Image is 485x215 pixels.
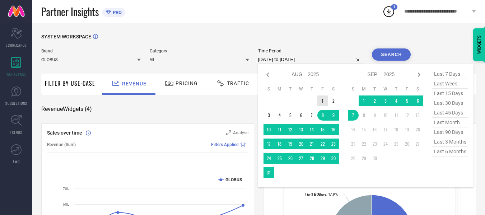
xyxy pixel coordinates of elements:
[13,159,20,164] span: FWD
[391,86,402,92] th: Thursday
[41,106,92,113] span: Revenue Widgets ( 4 )
[264,139,274,149] td: Sun Aug 17 2025
[380,110,391,121] td: Wed Sep 10 2025
[225,177,242,182] text: GLOBUS
[348,110,359,121] td: Sun Sep 07 2025
[264,124,274,135] td: Sun Aug 10 2025
[382,5,395,18] div: Open download list
[41,4,99,19] span: Partner Insights
[359,110,369,121] td: Mon Sep 08 2025
[10,130,22,135] span: TRENDS
[359,153,369,164] td: Mon Sep 29 2025
[41,34,91,39] span: SYSTEM WORKSPACE
[258,55,363,64] input: Select time period
[402,124,412,135] td: Fri Sep 19 2025
[369,139,380,149] td: Tue Sep 23 2025
[285,86,296,92] th: Tuesday
[348,124,359,135] td: Sun Sep 14 2025
[328,139,339,149] td: Sat Aug 23 2025
[317,139,328,149] td: Fri Aug 22 2025
[258,48,363,53] span: Time Period
[296,86,307,92] th: Wednesday
[317,124,328,135] td: Fri Aug 15 2025
[317,153,328,164] td: Fri Aug 29 2025
[412,110,423,121] td: Sat Sep 13 2025
[432,127,468,137] span: last 90 days
[274,86,285,92] th: Monday
[264,110,274,121] td: Sun Aug 03 2025
[285,153,296,164] td: Tue Aug 26 2025
[348,153,359,164] td: Sun Sep 28 2025
[264,153,274,164] td: Sun Aug 24 2025
[317,110,328,121] td: Fri Aug 08 2025
[211,142,239,147] span: Filters Applied
[111,10,122,15] span: PRO
[307,124,317,135] td: Thu Aug 14 2025
[150,48,249,53] span: Category
[122,81,146,87] span: Revenue
[412,139,423,149] td: Sat Sep 27 2025
[227,80,249,86] span: Traffic
[176,80,198,86] span: Pricing
[63,202,69,206] text: 60L
[380,95,391,106] td: Wed Sep 03 2025
[348,139,359,149] td: Sun Sep 21 2025
[285,110,296,121] td: Tue Aug 05 2025
[328,124,339,135] td: Sat Aug 16 2025
[5,101,27,106] span: SUGGESTIONS
[412,86,423,92] th: Saturday
[372,48,411,61] button: Search
[432,98,468,108] span: last 30 days
[432,108,468,118] span: last 45 days
[369,124,380,135] td: Tue Sep 16 2025
[317,95,328,106] td: Fri Aug 01 2025
[274,139,285,149] td: Mon Aug 18 2025
[391,124,402,135] td: Thu Sep 18 2025
[391,110,402,121] td: Thu Sep 11 2025
[6,71,26,77] span: WORKSPACE
[274,153,285,164] td: Mon Aug 25 2025
[380,86,391,92] th: Wednesday
[247,142,248,147] span: |
[359,139,369,149] td: Mon Sep 22 2025
[369,153,380,164] td: Tue Sep 30 2025
[296,124,307,135] td: Wed Aug 13 2025
[317,86,328,92] th: Friday
[307,139,317,149] td: Thu Aug 21 2025
[432,89,468,98] span: last 15 days
[264,70,272,79] div: Previous month
[307,153,317,164] td: Thu Aug 28 2025
[6,42,27,48] span: SCORECARDS
[380,124,391,135] td: Wed Sep 17 2025
[348,86,359,92] th: Sunday
[328,86,339,92] th: Saturday
[41,48,141,53] span: Brand
[412,95,423,106] td: Sat Sep 06 2025
[305,192,338,196] text: : 17.9 %
[285,124,296,135] td: Tue Aug 12 2025
[328,95,339,106] td: Sat Aug 02 2025
[63,187,69,191] text: 70L
[402,139,412,149] td: Fri Sep 26 2025
[274,110,285,121] td: Mon Aug 04 2025
[391,95,402,106] td: Thu Sep 04 2025
[47,142,76,147] span: Revenue (Sum)
[47,130,82,136] span: Sales over time
[226,130,231,135] svg: Zoom
[369,95,380,106] td: Tue Sep 02 2025
[415,70,423,79] div: Next month
[296,153,307,164] td: Wed Aug 27 2025
[402,95,412,106] td: Fri Sep 05 2025
[369,86,380,92] th: Tuesday
[432,137,468,147] span: last 3 months
[359,86,369,92] th: Monday
[328,153,339,164] td: Sat Aug 30 2025
[307,86,317,92] th: Thursday
[264,167,274,178] td: Sun Aug 31 2025
[402,110,412,121] td: Fri Sep 12 2025
[328,110,339,121] td: Sat Aug 09 2025
[432,79,468,89] span: last week
[393,5,395,9] span: 1
[380,139,391,149] td: Wed Sep 24 2025
[412,124,423,135] td: Sat Sep 20 2025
